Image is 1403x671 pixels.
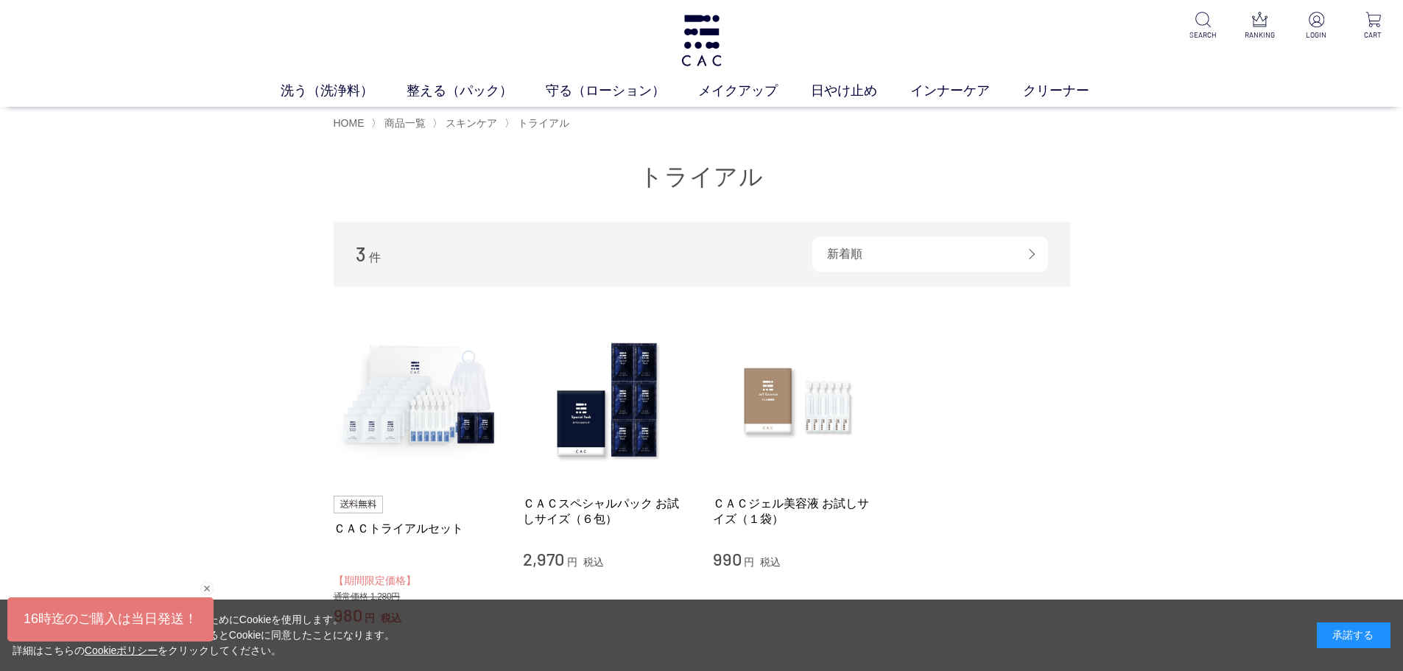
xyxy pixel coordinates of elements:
[432,116,501,130] li: 〉
[744,556,754,568] span: 円
[1185,29,1221,41] p: SEARCH
[369,251,381,264] span: 件
[811,81,910,101] a: 日やけ止め
[446,117,497,129] span: スキンケア
[523,316,691,484] img: ＣＡＣスペシャルパック お試しサイズ（６包）
[384,117,426,129] span: 商品一覧
[515,117,569,129] a: トライアル
[1355,29,1391,41] p: CART
[523,548,564,569] span: 2,970
[583,556,604,568] span: 税込
[567,556,577,568] span: 円
[760,556,781,568] span: 税込
[546,81,698,101] a: 守る（ローション）
[381,117,426,129] a: 商品一覧
[334,572,502,589] div: 【期間限定価格】
[713,548,742,569] span: 990
[407,81,546,101] a: 整える（パック）
[334,496,384,513] img: 送料無料
[1298,29,1335,41] p: LOGIN
[812,236,1048,272] div: 新着順
[713,496,881,527] a: ＣＡＣジェル美容液 お試しサイズ（１袋）
[1298,12,1335,41] a: LOGIN
[504,116,573,130] li: 〉
[371,116,429,130] li: 〉
[334,591,502,603] div: 通常価格 1,280円
[1185,12,1221,41] a: SEARCH
[356,242,366,265] span: 3
[518,117,569,129] span: トライアル
[523,496,691,527] a: ＣＡＣスペシャルパック お試しサイズ（６包）
[1317,622,1390,648] div: 承諾する
[1023,81,1122,101] a: クリーナー
[443,117,497,129] a: スキンケア
[85,644,158,656] a: Cookieポリシー
[713,316,881,484] img: ＣＡＣジェル美容液 お試しサイズ（１袋）
[698,81,811,101] a: メイクアップ
[910,81,1023,101] a: インナーケア
[1242,29,1278,41] p: RANKING
[281,81,407,101] a: 洗う（洗浄料）
[334,117,365,129] a: HOME
[334,161,1070,193] h1: トライアル
[334,521,502,536] a: ＣＡＣトライアルセット
[334,316,502,484] img: ＣＡＣトライアルセット
[1355,12,1391,41] a: CART
[679,15,724,66] img: logo
[1242,12,1278,41] a: RANKING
